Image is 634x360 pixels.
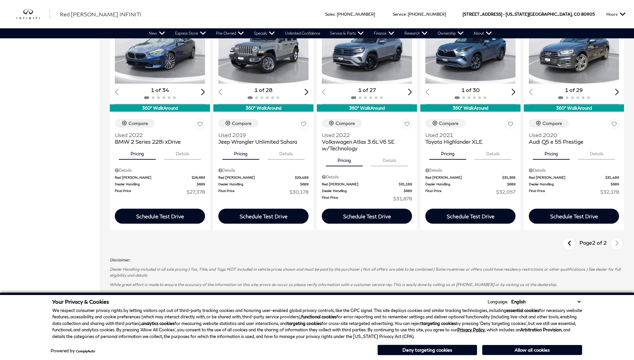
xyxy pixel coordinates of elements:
div: Schedule Test Drive - Volkswagen Atlas 3.6L V6 SE w/Technology [322,209,412,224]
span: Final Price [425,188,496,195]
button: details tab [578,145,615,160]
div: 1 of 29 [529,86,619,94]
a: Used 2020Audi Q5 e 55 Prestige [529,132,619,145]
strong: targeting cookies [422,321,456,326]
button: details tab [371,152,408,166]
button: Compare Vehicle [322,119,362,128]
img: 2022 BMW 2 Series 228i xDrive 1 [115,15,206,84]
a: Dealer Handling $689 [218,182,309,187]
a: Final Price $27,378 [115,188,205,195]
div: Compare [128,120,148,126]
div: Schedule Test Drive - Toyota Highlander XLE [425,209,516,224]
span: $26,689 [192,175,205,180]
div: Schedule Test Drive - BMW 2 Series 228i xDrive [115,209,205,224]
span: Used 2022 [115,132,200,138]
span: Final Price [322,195,393,202]
a: Red [PERSON_NAME] $26,689 [115,175,205,180]
button: pricing tab [222,145,259,160]
button: Compare Vehicle [425,119,465,128]
button: pricing tab [533,145,570,160]
button: Compare Vehicle [529,119,569,128]
a: Express Store [170,28,211,38]
a: Used 2019Jeep Wrangler Unlimited Sahara [218,132,309,145]
button: details tab [475,145,512,160]
div: Next slide [512,89,516,95]
a: Red [PERSON_NAME] $31,368 [425,175,516,180]
div: 1 of 34 [115,86,205,94]
a: Unlimited Confidence [280,28,325,38]
button: Save Vehicle [299,119,309,131]
button: Compare Vehicle [115,119,155,128]
strong: analytics cookies [141,321,174,326]
div: 360° WalkAround [420,104,521,112]
button: details tab [164,145,201,160]
span: Dealer Handling [425,182,507,187]
button: pricing tab [429,145,466,160]
div: Compare [439,120,459,126]
a: Dealer Handling $689 [425,182,516,187]
span: $689 [507,182,516,187]
a: Used 2022BMW 2 Series 228i xDrive [115,132,205,145]
a: previous page [562,238,577,249]
div: Next slide [615,89,619,95]
img: INFINITI [17,9,50,20]
div: 360° WalkAround [110,104,210,112]
button: details tab [268,145,305,160]
a: New [144,28,170,38]
a: infiniti [17,9,50,20]
span: Dealer Handling [529,182,611,187]
div: Compare [542,120,562,126]
a: [PHONE_NUMBER] [408,12,446,17]
span: Used 2022 [322,132,407,138]
button: Allow all cookies [482,345,582,355]
p: Dealer Handling included in all sale pricing | Tax, Title, and Tags NOT included in vehicle price... [110,266,624,278]
div: 1 of 30 [425,86,516,94]
span: Jeep Wrangler Unlimited Sahara [218,138,304,145]
span: Final Price [529,188,600,195]
a: Used 2021Toyota Highlander XLE [425,132,516,145]
p: While great effort is made to ensure the accuracy of the information on this site, errors do occu... [110,282,624,288]
span: : [335,12,336,17]
div: 360° WalkAround [213,104,314,112]
a: About [469,28,497,38]
span: Final Price [218,188,290,195]
span: Red [PERSON_NAME] INFINITI [60,11,141,17]
a: Red [PERSON_NAME] $29,489 [218,175,309,180]
button: pricing tab [119,145,156,160]
span: Dealer Handling [322,188,404,193]
a: Final Price $32,057 [425,188,516,195]
span: Final Price [115,188,187,195]
a: Ownership [433,28,469,38]
span: Volkswagen Atlas 3.6L V6 SE w/Technology [322,138,407,152]
div: 1 of 27 [322,86,412,94]
strong: Arbitration Provision [520,327,561,332]
div: Compare [232,120,252,126]
a: Red [PERSON_NAME] $31,189 [322,182,412,187]
span: Used 2020 [529,132,614,138]
button: Save Vehicle [195,119,205,131]
button: Compare Vehicle [218,119,258,128]
div: Pricing Details - BMW 2 Series 228i xDrive [115,167,205,173]
span: Used 2019 [218,132,304,138]
span: Used 2021 [425,132,511,138]
div: Next slide [408,89,412,95]
strong: functional cookies [301,314,336,319]
span: $31,878 [393,195,412,202]
img: 2019 Jeep Wrangler Unlimited Sahara 1 [218,15,310,84]
div: Schedule Test Drive [343,213,391,219]
span: $32,178 [600,188,619,195]
span: $31,368 [502,175,516,180]
span: Sales [325,12,335,17]
span: Your Privacy & Cookies [52,298,109,305]
button: pricing tab [326,152,363,166]
a: Service & Parts [325,28,369,38]
span: BMW 2 Series 228i xDrive [115,138,200,145]
strong: targeting cookies [287,321,321,326]
span: Red [PERSON_NAME] [322,182,399,187]
div: Next slide [201,89,205,95]
u: Privacy Policy [457,327,485,332]
a: Red [PERSON_NAME] $31,489 [529,175,619,180]
button: Deny targeting cookies [377,345,477,355]
div: Schedule Test Drive [136,213,184,219]
span: Service [393,12,406,17]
